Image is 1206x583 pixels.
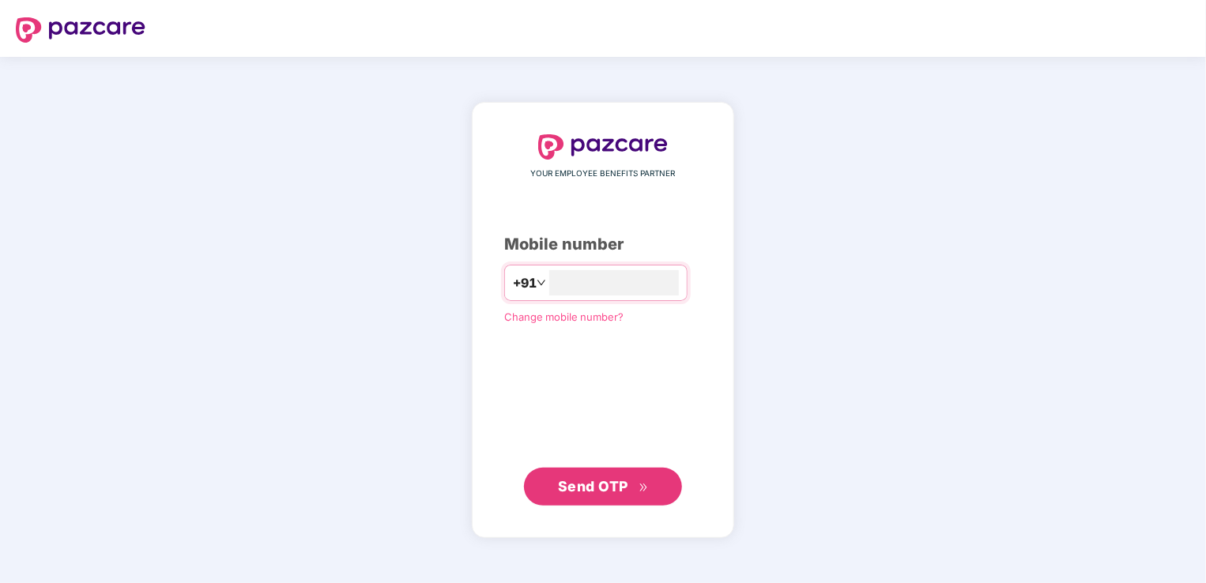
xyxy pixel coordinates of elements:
[524,468,682,506] button: Send OTPdouble-right
[504,232,702,257] div: Mobile number
[513,273,537,293] span: +91
[538,134,668,160] img: logo
[558,478,628,495] span: Send OTP
[639,483,649,493] span: double-right
[531,167,676,180] span: YOUR EMPLOYEE BENEFITS PARTNER
[504,310,624,323] a: Change mobile number?
[537,278,546,288] span: down
[16,17,145,43] img: logo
